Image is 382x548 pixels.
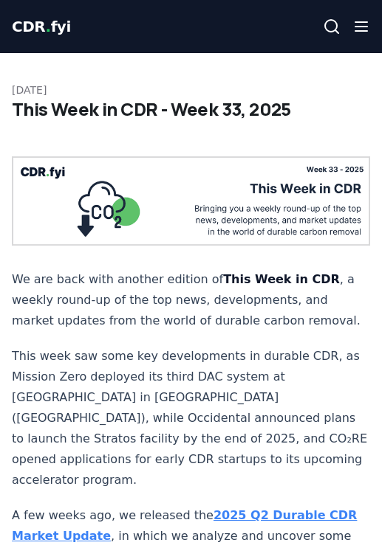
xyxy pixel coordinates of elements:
h1: This Week in CDR - Week 33, 2025 [12,97,370,121]
p: [DATE] [12,83,370,97]
span: CDR fyi [12,18,71,35]
p: This week saw some key developments in durable CDR, as Mission Zero deployed its third DAC system... [12,346,370,490]
a: CDR.fyi [12,16,71,37]
p: We are back with another edition of , a weekly round-up of the top news, developments, and market... [12,269,370,331]
img: blog post image [12,156,370,246]
strong: This Week in CDR [223,272,340,286]
span: . [46,18,51,35]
